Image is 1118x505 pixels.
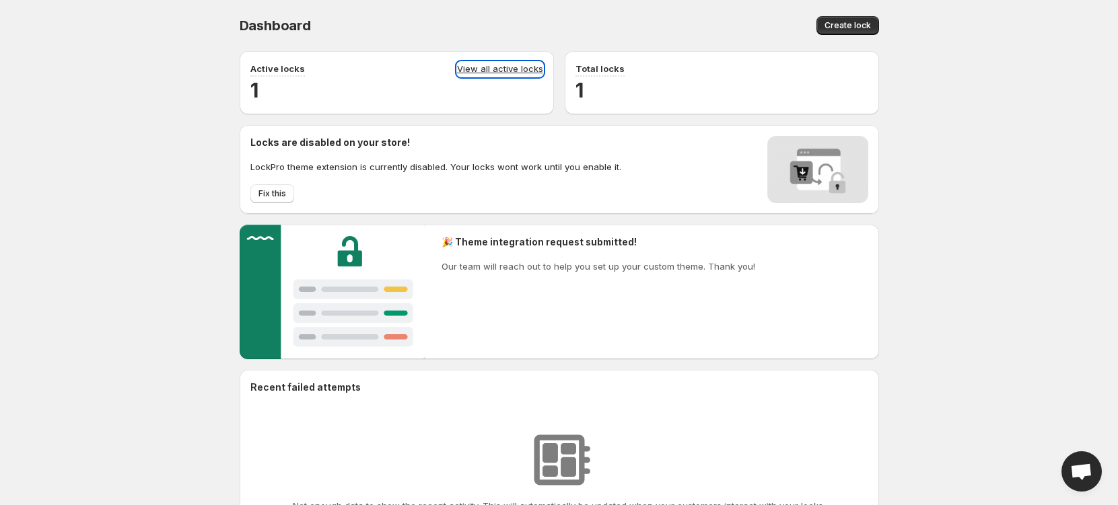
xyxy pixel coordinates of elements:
[442,260,755,273] p: Our team will reach out to help you set up your custom theme. Thank you!
[240,225,426,359] img: Customer support
[575,62,625,75] p: Total locks
[1061,451,1102,492] div: Open chat
[457,62,543,77] a: View all active locks
[250,160,621,173] p: LockPro theme extension is currently disabled. Your locks wont work until you enable it.
[250,136,621,149] h2: Locks are disabled on your store!
[825,20,871,31] span: Create lock
[258,188,286,199] span: Fix this
[816,16,879,35] button: Create lock
[442,235,755,249] h2: 🎉 Theme integration request submitted!
[250,77,543,104] h2: 1
[240,17,311,34] span: Dashboard
[575,77,868,104] h2: 1
[250,62,305,75] p: Active locks
[767,136,868,203] img: Locks disabled
[250,184,294,203] button: Fix this
[250,381,361,394] h2: Recent failed attempts
[526,426,593,494] img: No resources found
